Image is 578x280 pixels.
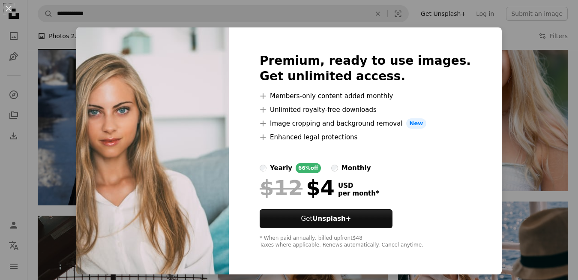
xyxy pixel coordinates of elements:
[260,235,471,249] div: * When paid annually, billed upfront $48 Taxes where applicable. Renews automatically. Cancel any...
[260,177,335,199] div: $4
[338,182,379,190] span: USD
[260,132,471,142] li: Enhanced legal protections
[260,177,302,199] span: $12
[260,165,267,172] input: yearly66%off
[312,215,351,223] strong: Unsplash+
[260,91,471,101] li: Members-only content added monthly
[338,190,379,197] span: per month *
[341,163,371,173] div: monthly
[406,118,427,129] span: New
[331,165,338,172] input: monthly
[260,209,392,228] button: GetUnsplash+
[260,53,471,84] h2: Premium, ready to use images. Get unlimited access.
[260,105,471,115] li: Unlimited royalty-free downloads
[260,118,471,129] li: Image cropping and background removal
[270,163,292,173] div: yearly
[296,163,321,173] div: 66% off
[76,27,229,274] img: premium_photo-1661293884144-d11c90f334ce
